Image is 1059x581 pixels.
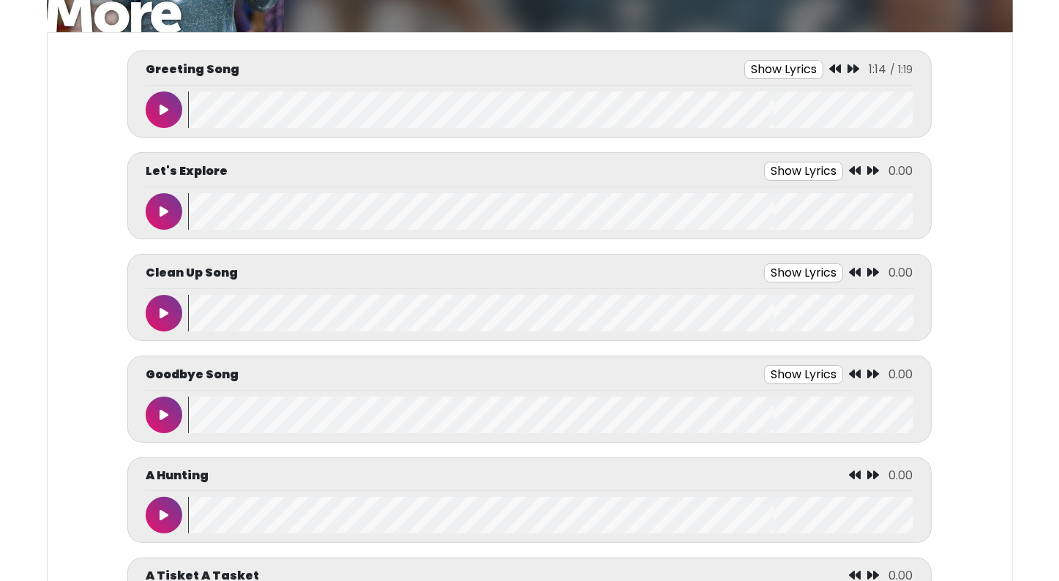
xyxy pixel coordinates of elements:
[889,162,913,179] span: 0.00
[146,61,239,78] p: Greeting Song
[764,365,843,384] button: Show Lyrics
[146,162,228,180] p: Let's Explore
[889,366,913,383] span: 0.00
[869,61,887,78] span: 1:14
[146,467,209,484] p: A Hunting
[891,62,913,77] span: / 1:19
[764,162,843,181] button: Show Lyrics
[764,263,843,282] button: Show Lyrics
[146,264,238,282] p: Clean Up Song
[889,264,913,281] span: 0.00
[744,60,823,79] button: Show Lyrics
[146,366,239,383] p: Goodbye Song
[889,467,913,484] span: 0.00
